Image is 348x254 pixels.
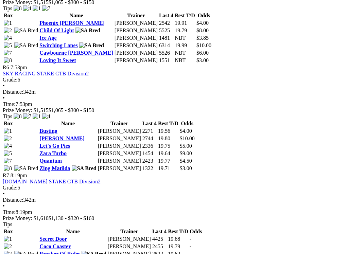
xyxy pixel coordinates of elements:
[142,165,157,172] td: 1322
[4,158,12,164] img: 7
[33,113,41,120] img: 1
[174,42,195,49] td: 19.99
[3,95,5,101] span: •
[3,113,12,119] span: Tips
[196,28,209,33] span: $8.00
[98,165,141,172] td: [PERSON_NAME]
[4,13,13,18] span: Box
[4,121,13,126] span: Box
[39,57,76,63] a: Loving It Sweet
[180,158,192,164] span: $4.50
[158,143,179,149] td: 19.75
[196,35,209,41] span: $3.85
[159,20,174,26] td: 2542
[179,120,195,127] th: Odds
[39,143,70,149] a: Let's Go Pies
[114,57,158,64] td: [PERSON_NAME]
[159,35,174,41] td: 1481
[49,215,94,221] span: $1,130 - $320 - $160
[114,50,158,56] td: [PERSON_NAME]
[4,128,12,134] img: 1
[3,107,345,113] div: Prize Money: $1,515
[158,128,179,134] td: 19.56
[11,173,27,178] span: 8:19pm
[98,135,141,142] td: [PERSON_NAME]
[3,209,16,215] span: Time:
[39,165,70,171] a: Zing Matilda
[23,5,31,12] img: 4
[114,42,158,49] td: [PERSON_NAME]
[174,35,195,41] td: NBT
[39,120,97,127] th: Name
[180,135,195,141] span: $10.00
[152,236,167,242] td: 4425
[174,12,195,19] th: Best T/D
[4,229,13,234] span: Box
[39,243,71,249] a: Coco Coaster
[190,236,191,242] span: -
[107,236,151,242] td: [PERSON_NAME]
[39,150,67,156] a: Zara Turbo
[180,143,192,149] span: $5.00
[4,57,12,64] img: 8
[114,35,158,41] td: [PERSON_NAME]
[3,185,345,191] div: 5
[174,50,195,56] td: NBT
[196,57,209,63] span: $3.00
[3,197,23,203] span: Distance:
[3,173,9,178] span: R7
[98,158,141,164] td: [PERSON_NAME]
[168,243,189,250] td: 19.79
[98,150,141,157] td: [PERSON_NAME]
[3,101,345,107] div: 7:53pm
[39,128,57,134] a: Busting
[39,50,113,56] a: Cawbourne [PERSON_NAME]
[152,243,167,250] td: 2455
[180,150,192,156] span: $9.00
[3,203,5,209] span: •
[158,135,179,142] td: 19.80
[196,42,211,48] span: $10.00
[98,120,141,127] th: Trainer
[159,42,174,49] td: 6314
[39,12,113,19] th: Name
[159,57,174,64] td: 1551
[168,236,189,242] td: 19.68
[196,50,209,56] span: $6.00
[3,5,12,11] span: Tips
[3,71,89,76] a: SKY RACING STAKE CTB Division2
[4,165,12,171] img: 8
[11,65,27,70] span: 7:53pm
[79,42,104,49] img: SA Bred
[174,27,195,34] td: 19.79
[142,150,157,157] td: 1454
[14,165,38,171] img: SA Bred
[72,165,97,171] img: SA Bred
[196,20,209,26] span: $4.00
[4,150,12,157] img: 5
[180,128,192,134] span: $4.00
[4,20,12,26] img: 1
[23,113,31,120] img: 7
[168,228,189,235] th: Best T/D
[4,35,12,41] img: 4
[39,135,84,141] a: [PERSON_NAME]
[114,12,158,19] th: Trainer
[39,35,56,41] a: Ice Age
[42,5,50,12] img: 7
[174,57,195,64] td: NBT
[33,5,41,12] img: 1
[4,143,12,149] img: 4
[39,236,67,242] a: Secret Door
[3,77,18,83] span: Grade:
[142,120,157,127] th: Last 4
[107,228,151,235] th: Trainer
[152,228,167,235] th: Last 4
[3,191,5,197] span: •
[39,20,105,26] a: Phoenix [PERSON_NAME]
[75,28,100,34] img: SA Bred
[158,165,179,172] td: 19.71
[3,101,16,107] span: Time:
[114,20,158,26] td: [PERSON_NAME]
[3,221,12,227] span: Tips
